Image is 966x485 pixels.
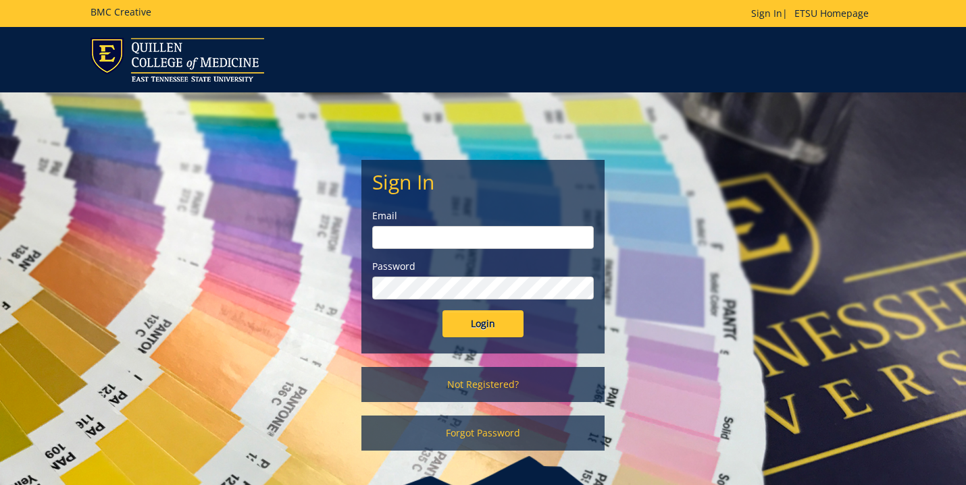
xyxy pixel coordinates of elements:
[361,367,605,402] a: Not Registered?
[751,7,875,20] p: |
[372,260,594,273] label: Password
[372,171,594,193] h2: Sign In
[361,416,605,451] a: Forgot Password
[788,7,875,20] a: ETSU Homepage
[91,38,264,82] img: ETSU logo
[751,7,782,20] a: Sign In
[442,310,524,337] input: Login
[91,7,151,17] h5: BMC Creative
[372,209,594,223] label: Email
